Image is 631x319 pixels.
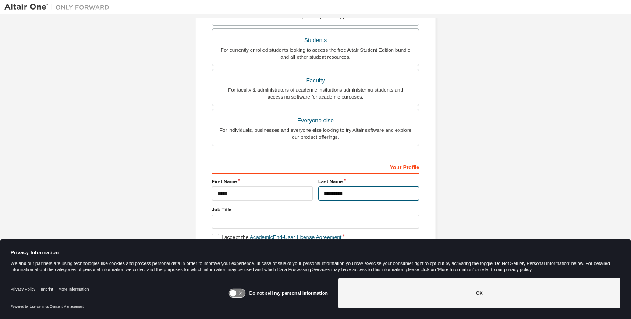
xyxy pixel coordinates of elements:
label: I accept the [212,234,341,241]
div: Everyone else [217,114,414,127]
a: Academic End-User License Agreement [250,234,341,241]
div: Faculty [217,74,414,87]
label: Job Title [212,206,419,213]
label: Last Name [318,178,419,185]
div: Students [217,34,414,46]
img: Altair One [4,3,114,11]
div: For faculty & administrators of academic institutions administering students and accessing softwa... [217,86,414,100]
div: For currently enrolled students looking to access the free Altair Student Edition bundle and all ... [217,46,414,60]
div: For individuals, businesses and everyone else looking to try Altair software and explore our prod... [217,127,414,141]
label: First Name [212,178,313,185]
div: Your Profile [212,159,419,174]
